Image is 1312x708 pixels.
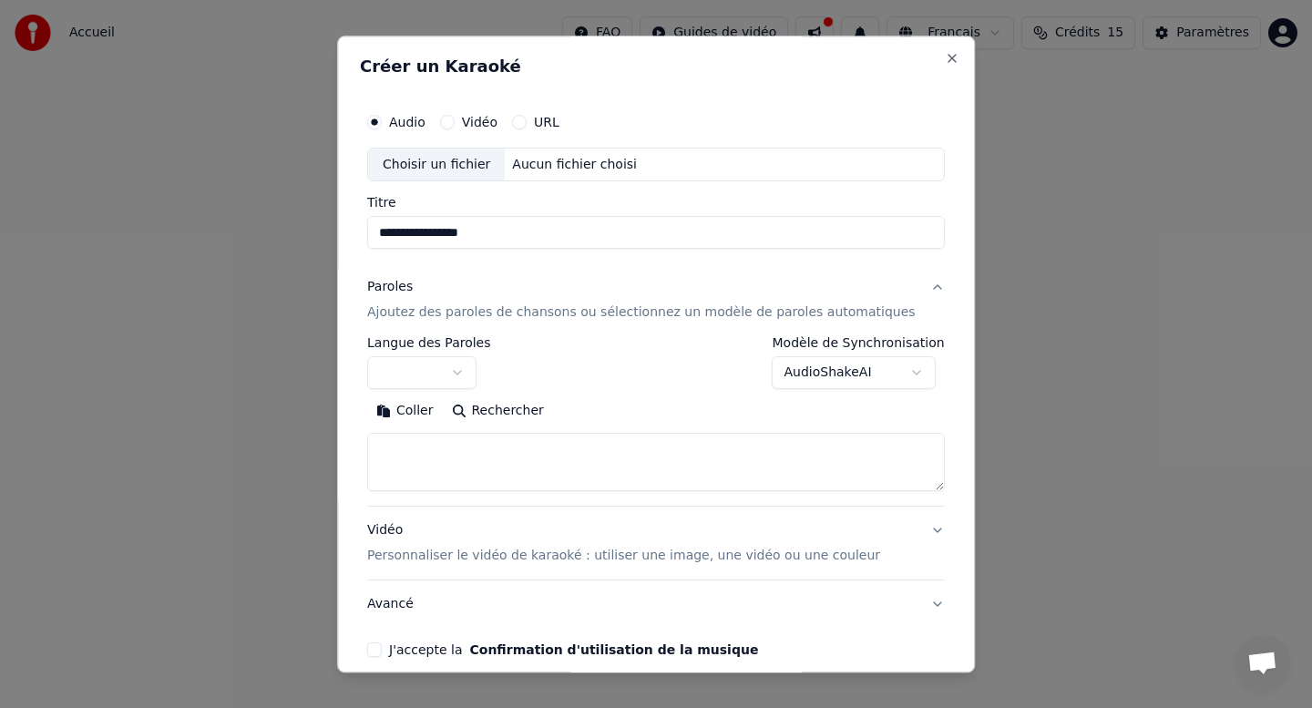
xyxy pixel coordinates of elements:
[367,581,945,629] button: Avancé
[367,197,945,210] label: Titre
[462,116,497,128] label: Vidéo
[367,337,945,507] div: ParolesAjoutez des paroles de chansons ou sélectionnez un modèle de paroles automatiques
[367,304,916,323] p: Ajoutez des paroles de chansons ou sélectionnez un modèle de paroles automatiques
[389,644,758,657] label: J'accepte la
[367,397,443,426] button: Coller
[367,264,945,337] button: ParolesAjoutez des paroles de chansons ou sélectionnez un modèle de paroles automatiques
[443,397,553,426] button: Rechercher
[389,116,425,128] label: Audio
[367,279,413,297] div: Paroles
[367,548,880,566] p: Personnaliser le vidéo de karaoké : utiliser une image, une vidéo ou une couleur
[368,149,505,181] div: Choisir un fichier
[360,58,952,75] h2: Créer un Karaoké
[506,156,645,174] div: Aucun fichier choisi
[367,508,945,580] button: VidéoPersonnaliser le vidéo de karaoké : utiliser une image, une vidéo ou une couleur
[470,644,759,657] button: J'accepte la
[367,337,491,350] label: Langue des Paroles
[367,522,880,566] div: Vidéo
[534,116,559,128] label: URL
[773,337,945,350] label: Modèle de Synchronisation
